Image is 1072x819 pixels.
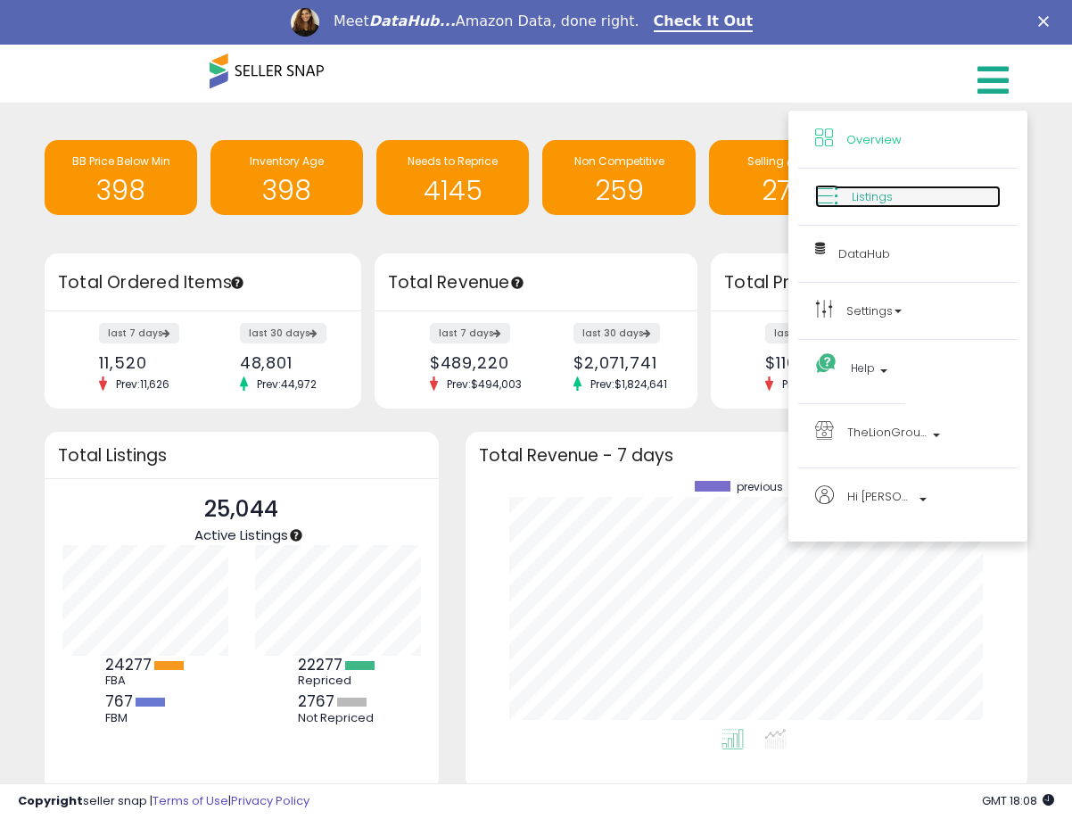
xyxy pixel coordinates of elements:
strong: Copyright [18,792,83,809]
label: last 7 days [765,323,845,343]
h3: Total Revenue - 7 days [479,449,1014,462]
span: 2025-09-11 18:08 GMT [982,792,1054,809]
span: Prev: 44,972 [248,376,326,392]
div: FBM [105,711,186,725]
a: BB Price Below Min 398 [45,140,197,215]
a: Needs to Reprice 4145 [376,140,529,215]
a: Overview [815,128,1001,151]
i: DataHub... [369,12,456,29]
div: Repriced [298,674,378,688]
h3: Total Revenue [388,270,684,295]
div: Meet Amazon Data, done right. [334,12,639,30]
a: Non Competitive 259 [542,140,695,215]
span: Needs to Reprice [408,153,498,169]
div: Tooltip anchor [509,275,525,291]
h3: Total Listings [58,449,425,462]
span: Listings [852,188,893,205]
b: 24277 [105,654,152,675]
h1: 259 [551,176,686,205]
a: Privacy Policy [231,792,309,809]
b: 22277 [298,654,342,675]
h1: 270 [718,176,853,205]
h1: 398 [219,176,354,205]
label: last 7 days [430,323,510,343]
span: Inventory Age [250,153,324,169]
div: Close [1038,16,1056,27]
span: Prev: 11,626 [107,376,178,392]
div: 11,520 [99,353,189,372]
span: Overview [846,131,902,148]
h3: Total Profit [724,270,1014,295]
div: Not Repriced [298,711,378,725]
label: last 30 days [573,323,660,343]
span: Prev: $111,890 [773,376,856,392]
div: Tooltip anchor [288,527,304,543]
a: Hi [PERSON_NAME] [815,485,1001,524]
a: Settings [815,300,1001,322]
b: 767 [105,691,133,712]
span: BB Price Below Min [72,153,170,169]
div: $2,071,741 [573,353,666,372]
span: Selling @ Max [747,153,822,169]
a: Selling @ Max 270 [709,140,862,215]
div: $489,220 [430,353,523,372]
span: Help [851,357,875,379]
span: previous [737,481,783,493]
b: 2767 [298,691,334,712]
span: Prev: $494,003 [438,376,531,392]
span: Prev: $1,824,641 [581,376,676,392]
label: last 7 days [99,323,179,343]
a: Listings [815,186,1001,208]
span: Active Listings [194,525,288,544]
a: Check It Out [654,12,754,32]
h1: 398 [54,176,188,205]
h3: Total Ordered Items [58,270,348,295]
a: Terms of Use [153,792,228,809]
i: Get Help [815,352,837,375]
div: $110,967 [765,353,855,372]
span: TheLionGroup US [847,421,928,443]
span: Non Competitive [574,153,664,169]
a: TheLionGroup US [815,421,1001,451]
label: last 30 days [240,323,326,343]
span: Hi [PERSON_NAME] [847,485,914,508]
div: seller snap | | [18,793,309,810]
div: FBA [105,674,186,688]
a: Inventory Age 398 [210,140,363,215]
a: DataHub [815,243,1001,265]
h1: 4145 [385,176,520,205]
div: Tooltip anchor [229,275,245,291]
a: Help [815,357,888,386]
span: DataHub [838,245,890,262]
div: 48,801 [240,353,330,372]
p: 25,044 [194,492,288,526]
img: Profile image for Georgie [291,8,319,37]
